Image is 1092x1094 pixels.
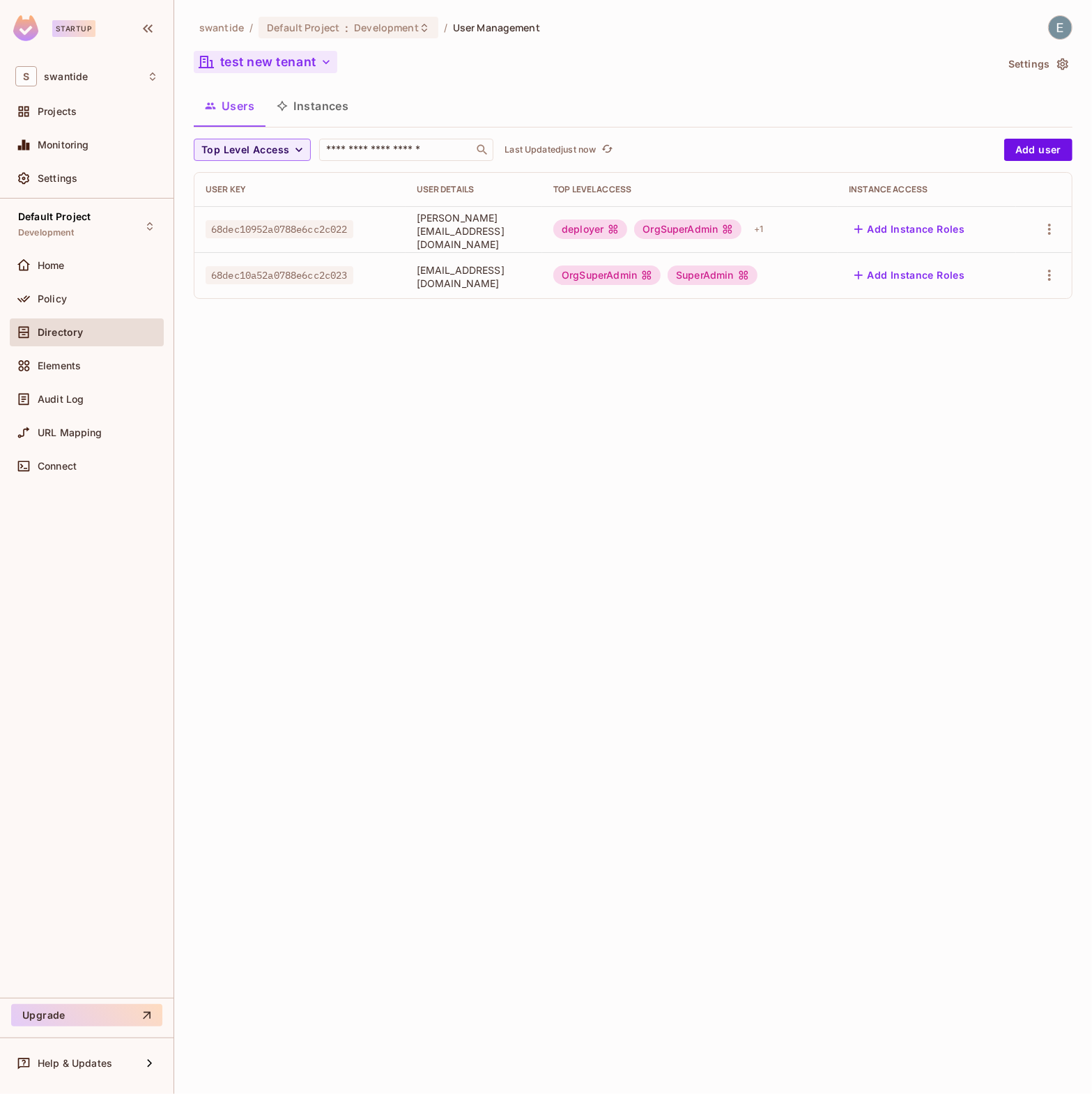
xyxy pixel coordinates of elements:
button: refresh [599,141,615,158]
button: Upgrade [11,1004,162,1026]
div: User Key [206,184,394,195]
span: 68dec10952a0788e6cc2c022 [206,220,353,238]
button: Add user [1004,139,1072,161]
span: : [344,22,349,33]
span: Click to refresh data [596,141,615,158]
span: [EMAIL_ADDRESS][DOMAIN_NAME] [417,263,532,290]
span: Connect [38,461,77,472]
button: Settings [1003,53,1072,75]
div: OrgSuperAdmin [553,265,661,285]
span: Workspace: swantide [44,71,88,82]
span: the active workspace [199,21,244,34]
img: Engineering Swantide [1049,16,1072,39]
div: Top Level Access [553,184,826,195]
div: Startup [52,20,95,37]
span: Directory [38,327,83,338]
span: Home [38,260,65,271]
span: Monitoring [38,139,89,151]
span: Projects [38,106,77,117]
div: User Details [417,184,532,195]
div: Instance Access [849,184,1005,195]
span: Default Project [267,21,339,34]
span: Elements [38,360,81,371]
li: / [444,21,447,34]
span: Policy [38,293,67,305]
span: Development [18,227,75,238]
span: [PERSON_NAME][EMAIL_ADDRESS][DOMAIN_NAME] [417,211,532,251]
span: refresh [601,143,613,157]
div: SuperAdmin [668,265,758,285]
button: Add Instance Roles [849,218,970,240]
span: Top Level Access [201,141,289,159]
p: Last Updated just now [505,144,596,155]
span: Settings [38,173,77,184]
span: URL Mapping [38,427,102,438]
span: Help & Updates [38,1058,112,1069]
span: Audit Log [38,394,84,405]
button: Top Level Access [194,139,311,161]
button: Users [194,88,266,123]
div: OrgSuperAdmin [634,219,741,239]
button: test new tenant [194,51,337,73]
div: deployer [553,219,627,239]
span: Default Project [18,211,91,222]
li: / [249,21,253,34]
button: Add Instance Roles [849,264,970,286]
span: S [15,66,37,86]
span: User Management [453,21,540,34]
span: Development [354,21,418,34]
img: SReyMgAAAABJRU5ErkJggg== [13,15,38,41]
button: Instances [266,88,360,123]
div: + 1 [748,218,769,240]
span: 68dec10a52a0788e6cc2c023 [206,266,353,284]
